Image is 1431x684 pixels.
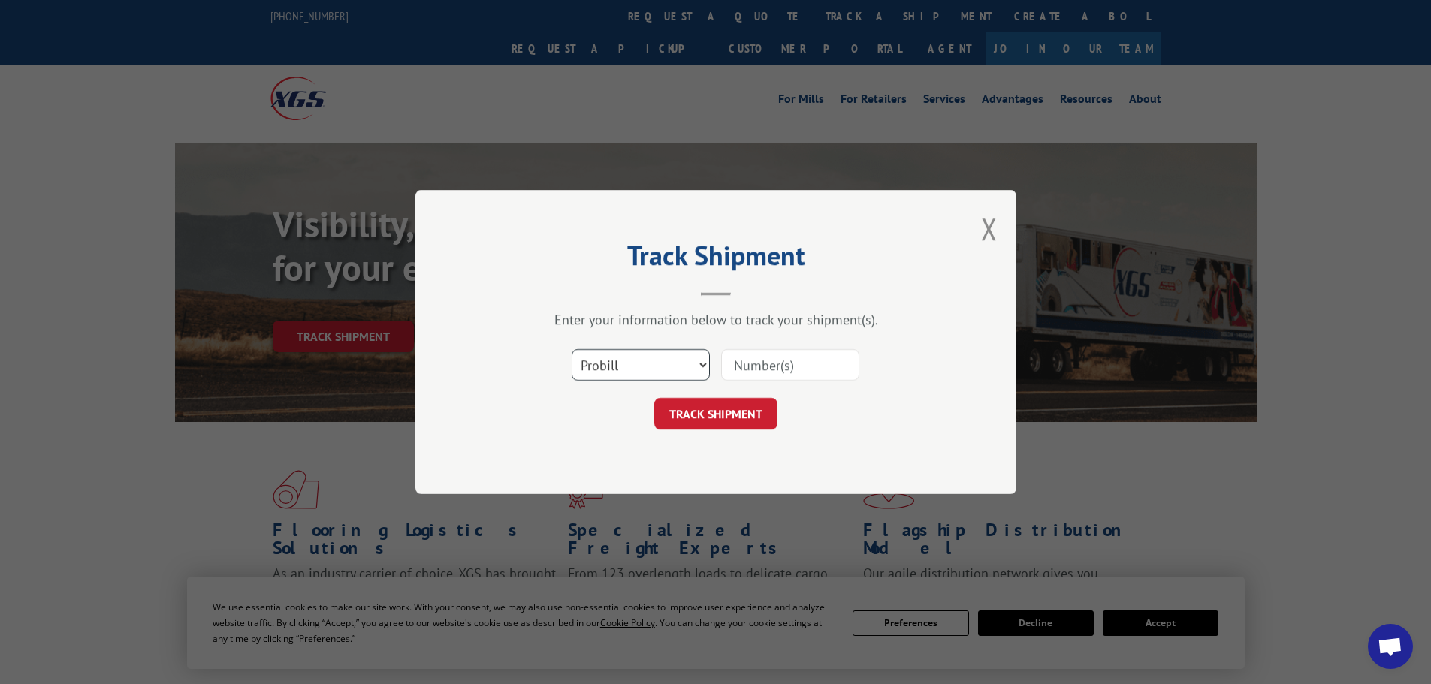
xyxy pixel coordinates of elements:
[491,311,941,328] div: Enter your information below to track your shipment(s).
[654,398,777,429] button: TRACK SHIPMENT
[981,209,998,249] button: Close modal
[721,349,859,381] input: Number(s)
[1368,624,1413,669] div: Open chat
[491,245,941,273] h2: Track Shipment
